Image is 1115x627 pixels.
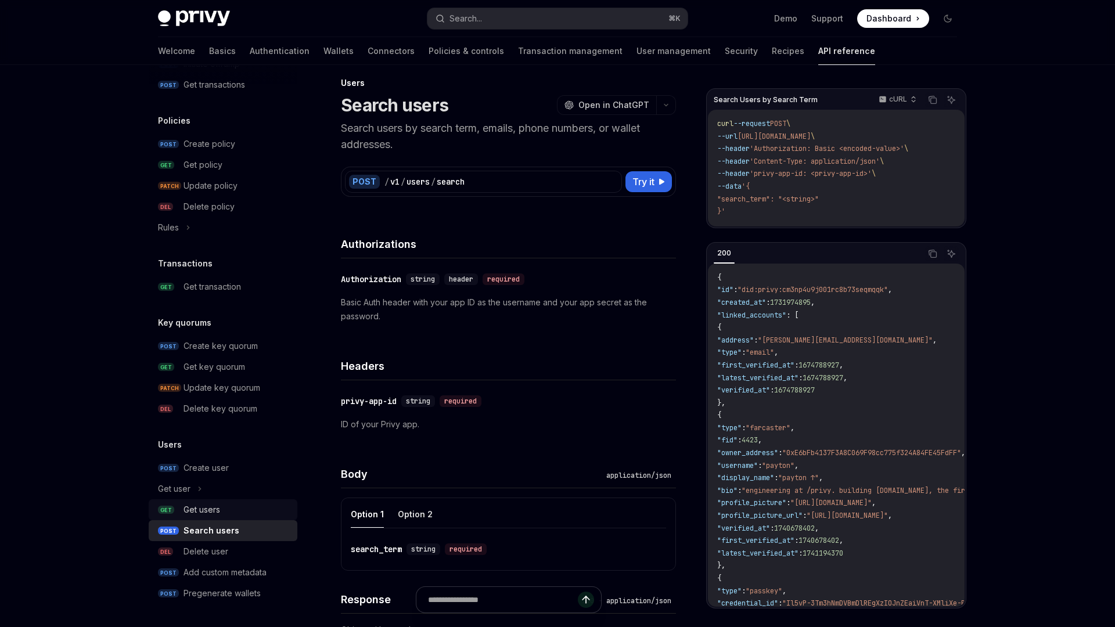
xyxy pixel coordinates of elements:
[839,536,843,545] span: ,
[866,13,911,24] span: Dashboard
[341,466,602,482] h4: Body
[811,132,815,141] span: \
[184,565,267,579] div: Add custom metadata
[184,360,245,374] div: Get key quorum
[717,498,786,507] span: "profile_picture"
[557,95,656,115] button: Open in ChatGPT
[158,182,181,190] span: PATCH
[790,423,794,433] span: ,
[880,157,884,166] span: \
[933,336,937,345] span: ,
[746,423,790,433] span: "farcaster"
[717,586,742,596] span: "type"
[158,283,174,291] span: GET
[632,175,654,189] span: Try it
[778,599,782,608] span: :
[803,511,807,520] span: :
[449,275,473,284] span: header
[149,276,297,297] a: GETGet transaction
[872,498,876,507] span: ,
[158,10,230,27] img: dark logo
[437,176,465,188] div: search
[774,385,815,395] span: 1674788927
[602,470,676,481] div: application/json
[158,37,195,65] a: Welcome
[518,37,623,65] a: Transaction management
[782,599,1059,608] span: "Il5vP-3Tm3hNmDVBmDlREgXzIOJnZEaiVnT-XMliXe-BufP9GL1-d3qhozk9IkZwQ_"
[717,461,758,470] span: "username"
[149,457,297,478] a: POSTCreate user
[411,275,435,284] span: string
[341,358,676,374] h4: Headers
[184,545,228,558] div: Delete user
[714,246,735,260] div: 200
[158,547,173,556] span: DEL
[839,361,843,370] span: ,
[184,586,261,600] div: Pregenerate wallets
[738,285,888,294] span: "did:privy:cm3np4u9j001rc8b73seqmqqk"
[717,132,738,141] span: --url
[717,361,794,370] span: "first_verified_at"
[158,464,179,473] span: POST
[636,37,711,65] a: User management
[149,154,297,175] a: GETGet policy
[184,78,245,92] div: Get transactions
[717,311,786,320] span: "linked_accounts"
[384,176,389,188] div: /
[184,137,235,151] div: Create policy
[717,549,799,558] span: "latest_verified_at"
[158,363,174,372] span: GET
[390,176,400,188] div: v1
[149,74,297,95] a: POSTGet transactions
[578,592,594,608] button: Send message
[717,536,794,545] span: "first_verified_at"
[398,500,433,528] button: Option 2
[857,9,929,28] a: Dashboard
[341,77,676,89] div: Users
[449,12,482,26] div: Search...
[746,586,782,596] span: "passkey"
[717,398,725,408] span: },
[149,336,297,356] a: POSTCreate key quorum
[341,236,676,252] h4: Authorizations
[843,373,847,383] span: ,
[725,37,758,65] a: Security
[762,461,794,470] span: "payton"
[818,37,875,65] a: API reference
[184,381,260,395] div: Update key quorum
[341,120,676,153] p: Search users by search term, emails, phone numbers, or wallet addresses.
[158,438,182,452] h5: Users
[889,95,907,104] p: cURL
[149,520,297,541] a: POSTSearch users
[803,373,843,383] span: 1674788927
[149,541,297,562] a: DELDelete user
[938,9,957,28] button: Toggle dark mode
[625,171,672,192] button: Try it
[431,176,436,188] div: /
[158,81,179,89] span: POST
[158,161,174,170] span: GET
[770,385,774,395] span: :
[811,13,843,24] a: Support
[774,524,815,533] span: 1740678402
[750,157,880,166] span: 'Content-Type: application/json'
[794,536,799,545] span: :
[158,527,179,535] span: POST
[407,176,430,188] div: users
[445,543,487,555] div: required
[799,373,803,383] span: :
[944,246,959,261] button: Ask AI
[778,473,819,482] span: "payton ↑"
[766,298,770,307] span: :
[717,385,770,395] span: "verified_at"
[406,397,430,406] span: string
[717,448,778,457] span: "owner_address"
[774,348,778,357] span: ,
[790,498,872,507] span: "[URL][DOMAIN_NAME]"
[717,599,778,608] span: "credential_id"
[149,583,297,604] a: POSTPregenerate wallets
[742,182,750,191] span: '{
[717,285,733,294] span: "id"
[668,14,681,23] span: ⌘ K
[158,203,173,211] span: DEL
